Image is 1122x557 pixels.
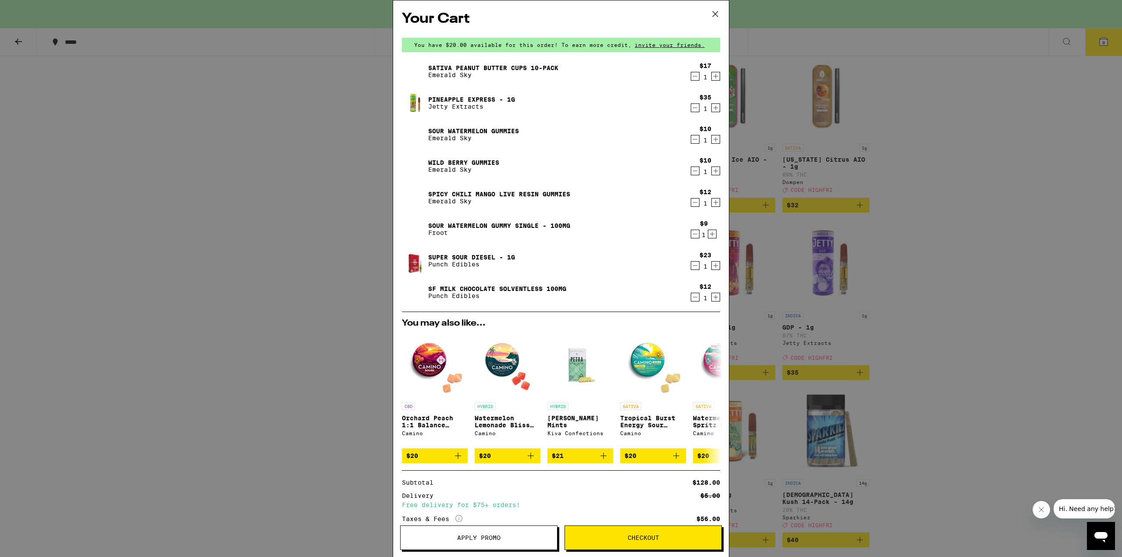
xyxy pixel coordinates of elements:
[620,448,686,463] button: Add to bag
[475,332,540,398] img: Camino - Watermelon Lemonade Bliss Gummies
[402,154,426,178] img: Wild Berry Gummies
[428,285,566,292] a: SF Milk Chocolate Solventless 100mg
[402,91,426,115] img: Pineapple Express - 1g
[428,222,570,229] a: Sour Watermelon Gummy Single - 100mg
[693,402,714,410] p: SATIVA
[699,62,711,69] div: $17
[565,525,722,550] button: Checkout
[428,254,515,261] a: Super Sour Diesel - 1g
[699,188,711,195] div: $12
[691,103,699,112] button: Decrement
[1054,499,1115,518] iframe: Message from company
[711,198,720,207] button: Increment
[1033,501,1050,518] iframe: Close message
[402,332,468,398] img: Camino - Orchard Peach 1:1 Balance Sours Gummies
[428,71,558,78] p: Emerald Sky
[691,230,699,238] button: Decrement
[428,292,566,299] p: Punch Edibles
[402,430,468,436] div: Camino
[699,252,711,259] div: $23
[699,137,711,144] div: 1
[711,261,720,270] button: Increment
[691,261,699,270] button: Decrement
[699,105,711,112] div: 1
[402,122,426,147] img: Sour Watermelon Gummies
[402,493,440,499] div: Delivery
[402,502,720,508] div: Free delivery for $75+ orders!
[699,157,711,164] div: $10
[475,332,540,448] a: Open page for Watermelon Lemonade Bliss Gummies from Camino
[547,402,568,410] p: HYBRID
[479,452,491,459] span: $20
[428,191,570,198] a: Spicy Chili Mango Live Resin Gummies
[428,135,519,142] p: Emerald Sky
[428,96,515,103] a: Pineapple Express - 1g
[457,535,501,541] span: Apply Promo
[406,452,418,459] span: $20
[402,38,720,52] div: You have $20.00 available for this order! To earn more credit,invite your friends.
[402,185,426,210] img: Spicy Chili Mango Live Resin Gummies
[547,415,613,429] p: [PERSON_NAME] Mints
[693,448,759,463] button: Add to bag
[475,402,496,410] p: HYBRID
[428,261,515,268] p: Punch Edibles
[699,125,711,132] div: $10
[414,42,632,48] span: You have $20.00 available for this order! To earn more credit,
[620,430,686,436] div: Camino
[428,159,499,166] a: Wild Berry Gummies
[402,59,426,84] img: Sativa Peanut Butter Cups 10-Pack
[711,167,720,175] button: Increment
[428,166,499,173] p: Emerald Sky
[402,9,720,29] h2: Your Cart
[475,448,540,463] button: Add to bag
[620,402,641,410] p: SATIVA
[625,452,636,459] span: $20
[547,430,613,436] div: Kiva Confections
[547,332,613,398] img: Kiva Confections - Petra Moroccan Mints
[428,229,570,236] p: Froot
[1087,522,1115,550] iframe: Button to launch messaging window
[428,198,570,205] p: Emerald Sky
[475,430,540,436] div: Camino
[699,294,711,302] div: 1
[711,293,720,302] button: Increment
[693,332,759,398] img: Camino - Watermelon Spritz Uplifting Sour Gummies
[696,516,720,522] div: $56.00
[711,72,720,81] button: Increment
[402,217,426,241] img: Sour Watermelon Gummy Single - 100mg
[5,6,63,13] span: Hi. Need any help?
[475,415,540,429] p: Watermelon Lemonade Bliss Gummies
[691,293,699,302] button: Decrement
[402,332,468,448] a: Open page for Orchard Peach 1:1 Balance Sours Gummies from Camino
[697,452,709,459] span: $20
[700,231,708,238] div: 1
[692,479,720,486] div: $128.00
[628,535,659,541] span: Checkout
[400,525,557,550] button: Apply Promo
[547,332,613,448] a: Open page for Petra Moroccan Mints from Kiva Confections
[620,332,686,398] img: Camino - Tropical Burst Energy Sour Gummies
[632,42,708,48] span: invite your friends.
[691,167,699,175] button: Decrement
[699,263,711,270] div: 1
[691,72,699,81] button: Decrement
[402,245,426,277] img: Super Sour Diesel - 1g
[699,74,711,81] div: 1
[402,415,468,429] p: Orchard Peach 1:1 Balance [PERSON_NAME] Gummies
[402,448,468,463] button: Add to bag
[693,332,759,448] a: Open page for Watermelon Spritz Uplifting Sour Gummies from Camino
[700,493,720,499] div: $5.00
[691,198,699,207] button: Decrement
[691,135,699,144] button: Decrement
[547,448,613,463] button: Add to bag
[428,128,519,135] a: Sour Watermelon Gummies
[693,430,759,436] div: Camino
[402,515,462,523] div: Taxes & Fees
[699,94,711,101] div: $35
[402,479,440,486] div: Subtotal
[693,415,759,429] p: Watermelon Spritz Uplifting Sour Gummies
[711,135,720,144] button: Increment
[552,452,564,459] span: $21
[700,220,708,227] div: $9
[699,283,711,290] div: $12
